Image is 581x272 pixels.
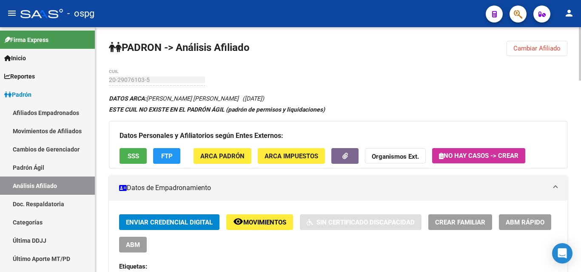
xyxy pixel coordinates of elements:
span: ARCA Impuestos [265,152,318,160]
div: Open Intercom Messenger [552,243,572,264]
strong: ESTE CUIL NO EXISTE EN EL PADRÓN ÁGIL (padrón de permisos y liquidaciones) [109,106,325,113]
span: Crear Familiar [435,219,485,226]
button: Crear Familiar [428,214,492,230]
button: SSS [120,148,147,164]
span: Cambiar Afiliado [513,45,561,52]
span: - ospg [67,4,94,23]
span: ARCA Padrón [200,152,245,160]
span: ABM Rápido [506,219,544,226]
strong: Organismos Ext. [372,153,419,160]
mat-expansion-panel-header: Datos de Empadronamiento [109,175,567,201]
button: ARCA Impuestos [258,148,325,164]
button: ABM Rápido [499,214,551,230]
strong: PADRON -> Análisis Afiliado [109,42,250,53]
strong: DATOS ARCA: [109,95,146,102]
button: Enviar Credencial Digital [119,214,219,230]
button: Sin Certificado Discapacidad [300,214,422,230]
button: Cambiar Afiliado [507,41,567,56]
mat-icon: remove_red_eye [233,216,243,227]
span: [PERSON_NAME] [PERSON_NAME] [109,95,239,102]
span: Inicio [4,53,26,63]
button: ARCA Padrón [194,148,251,164]
span: ([DATE]) [242,95,264,102]
span: Enviar Credencial Digital [126,219,213,226]
span: FTP [161,152,173,160]
h3: Datos Personales y Afiliatorios según Entes Externos: [120,130,557,142]
span: Sin Certificado Discapacidad [316,219,415,226]
mat-icon: person [564,8,574,18]
span: Reportes [4,72,35,81]
mat-icon: menu [7,8,17,18]
button: ABM [119,237,147,252]
span: ABM [126,241,140,249]
button: FTP [153,148,180,164]
button: Movimientos [226,214,293,230]
button: Organismos Ext. [365,148,426,164]
button: No hay casos -> Crear [432,148,525,163]
strong: Etiquetas: [119,263,147,270]
mat-panel-title: Datos de Empadronamiento [119,183,547,193]
span: SSS [128,152,139,160]
span: Padrón [4,90,31,99]
span: Movimientos [243,219,286,226]
span: No hay casos -> Crear [439,152,518,160]
span: Firma Express [4,35,48,45]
